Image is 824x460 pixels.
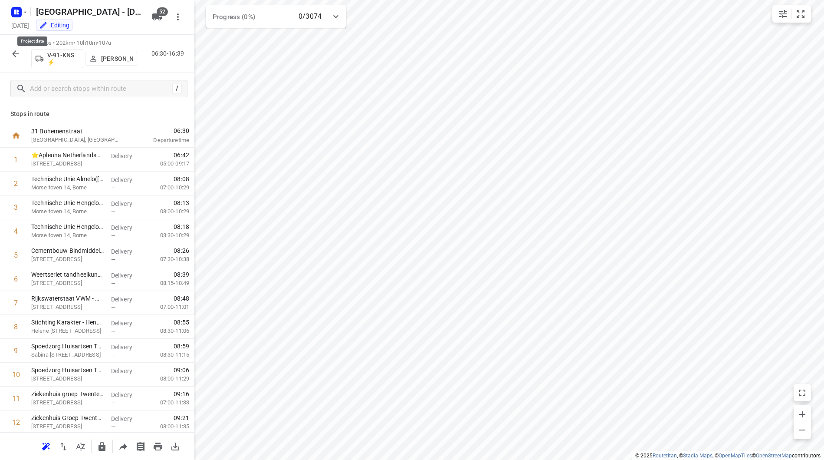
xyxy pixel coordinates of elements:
p: Delivery [111,152,143,160]
p: Cementbouw Bindmiddelen – Borne(Inge Visschedijk) [31,246,104,255]
span: 06:42 [174,151,189,159]
span: — [111,280,115,287]
div: 8 [14,323,18,331]
span: — [111,256,115,263]
div: 6 [14,275,18,283]
p: 08:30-11:15 [146,351,189,359]
span: Reverse route [55,442,72,450]
button: More [169,8,187,26]
p: Ziekenhuis Groep Twente - Spectrum Oogziekenhuis(Annemarie Hoorn) [31,414,104,422]
p: 0/3074 [299,11,322,22]
span: — [111,328,115,334]
p: 08:15-10:49 [146,279,189,288]
p: Helene Mercierweg 5, Hengelo [31,327,104,335]
button: Map settings [774,5,791,23]
p: Geerdinksweg 141, Hengelo [31,398,104,407]
span: — [111,161,115,167]
p: [PERSON_NAME] [101,55,133,62]
p: 31 Bohemenstraat [31,127,121,136]
div: 5 [14,251,18,259]
p: 63 stops • 202km • 10h10m [31,39,137,47]
p: Delivery [111,319,143,328]
p: Ziekenhuis groep Twente - Chirurgie dagopname([PERSON_NAME]) [31,390,104,398]
p: Rijkswaterstaat VWM - Weginspecteurs/ Districtskantoor/ Steunpunt(Arthur Zijlstra) [31,294,104,303]
span: 08:39 [174,270,189,279]
p: 07:00-11:01 [146,303,189,311]
span: Download route [167,442,184,450]
div: 12 [12,418,20,427]
span: 52 [157,7,168,16]
p: Technische Unie Hengelo - Opaalstraat(Martijn Teesink) [31,222,104,231]
div: / [172,84,182,93]
p: Spoedzorg Huisartsen Twente - Thoon(Maureen Bosveld) [31,342,104,351]
span: — [111,400,115,406]
a: OpenMapTiles [719,453,752,459]
p: Technische Unie Almelo(Henry Volkerink) [31,175,104,183]
div: 4 [14,227,18,235]
li: © 2025 , © , © © contributors [635,453,821,459]
button: Lock route [93,438,111,455]
p: ⭐Apleona Netherlands B.V. - Facility Management - Rieteweg 21(Sabina van den berg) [31,151,104,159]
span: Print shipping labels [132,442,149,450]
p: Geerdinksweg 141, Hengelo [31,422,104,431]
p: 08:30-11:06 [146,327,189,335]
a: OpenStreetMap [756,453,792,459]
div: Progress (0%)0/3074 [206,5,346,28]
span: Progress (0%) [213,13,255,21]
span: 08:59 [174,342,189,351]
div: small contained button group [772,5,811,23]
p: 07:00-11:33 [146,398,189,407]
span: — [111,424,115,430]
span: 08:26 [174,246,189,255]
span: 107u [98,40,111,46]
div: 9 [14,347,18,355]
h5: Rename [33,5,145,19]
p: Delivery [111,223,143,232]
p: Geerdinksweg 143a, Hengelo [31,374,104,383]
p: Delivery [111,391,143,399]
p: 05:00-09:17 [146,159,189,168]
span: — [111,376,115,382]
p: Delivery [111,175,143,184]
a: Stadia Maps [683,453,712,459]
p: Delivery [111,414,143,423]
span: 09:21 [174,414,189,422]
span: 09:16 [174,390,189,398]
p: Stops in route [10,109,184,119]
input: Add or search stops within route [30,82,172,96]
p: [STREET_ADDRESS] [31,303,104,311]
p: Technische Unie Hengelo - Hazenweg([PERSON_NAME]) [31,199,104,207]
p: Delivery [111,247,143,256]
p: Weertseriet tandheelkunde en mondhygiëne (Tamara Molenaar ) [31,270,104,279]
button: [PERSON_NAME] [85,52,137,66]
p: Delivery [111,271,143,280]
button: V-91-KNS ⚡ [31,49,83,68]
p: Delivery [111,367,143,375]
div: 1 [14,156,18,164]
p: Sabina Klinkhamerweg 21, Hengelo [31,351,104,359]
p: Delivery [111,295,143,304]
p: Morseltoven 14, Borne [31,183,104,192]
span: — [111,352,115,358]
span: 09:06 [174,366,189,374]
button: 52 [148,8,166,26]
span: — [111,208,115,215]
p: Greekerinckskamp 12, Delden [31,279,104,288]
span: 08:18 [174,222,189,231]
p: 07:30-10:38 [146,255,189,264]
span: Print route [149,442,167,450]
p: Spoedzorg Huisartsen Twente - Hengelo(Medewerker verschilt) [31,366,104,374]
span: — [111,232,115,239]
p: 07:00-10:29 [146,183,189,192]
h5: [DATE] [8,20,33,30]
span: 08:08 [174,175,189,183]
p: Morseltoven 14, Borne [31,207,104,216]
p: [STREET_ADDRESS] [31,159,104,168]
div: 10 [12,371,20,379]
span: — [111,304,115,311]
span: 08:13 [174,199,189,207]
p: Delivery [111,199,143,208]
div: 11 [12,394,20,403]
p: Stichting Karakter - Hengelo - Infants(Diana Meijerink) [31,318,104,327]
div: Editing [39,21,69,30]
